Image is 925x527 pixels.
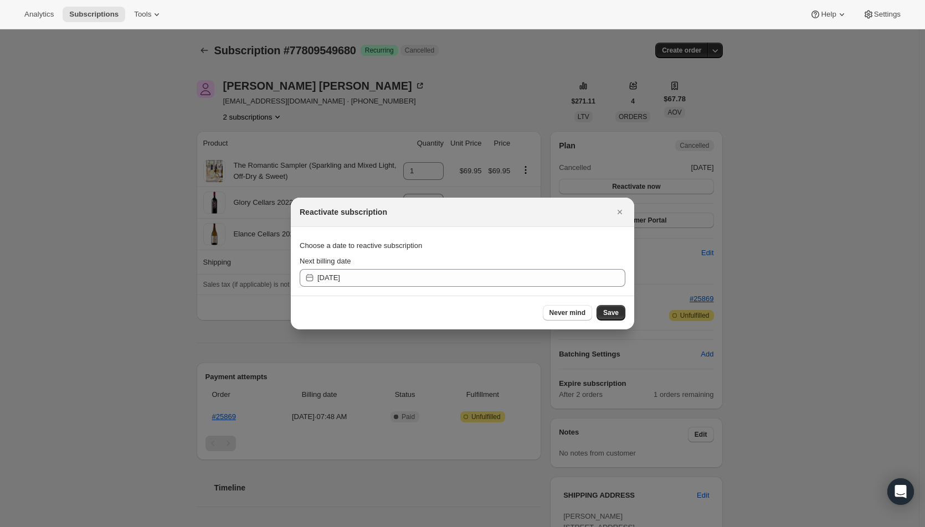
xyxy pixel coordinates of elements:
button: Never mind [543,305,592,321]
button: Close [612,204,628,220]
button: Tools [127,7,169,22]
button: Subscriptions [63,7,125,22]
div: Choose a date to reactive subscription [300,236,625,256]
span: Help [821,10,836,19]
button: Help [803,7,854,22]
span: Save [603,308,619,317]
h2: Reactivate subscription [300,206,387,218]
button: Analytics [18,7,60,22]
span: Subscriptions [69,10,119,19]
span: Never mind [549,308,585,317]
button: Settings [856,7,907,22]
button: Save [597,305,625,321]
span: Next billing date [300,257,351,265]
span: Settings [874,10,901,19]
div: Open Intercom Messenger [887,478,914,505]
span: Analytics [24,10,54,19]
span: Tools [134,10,151,19]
